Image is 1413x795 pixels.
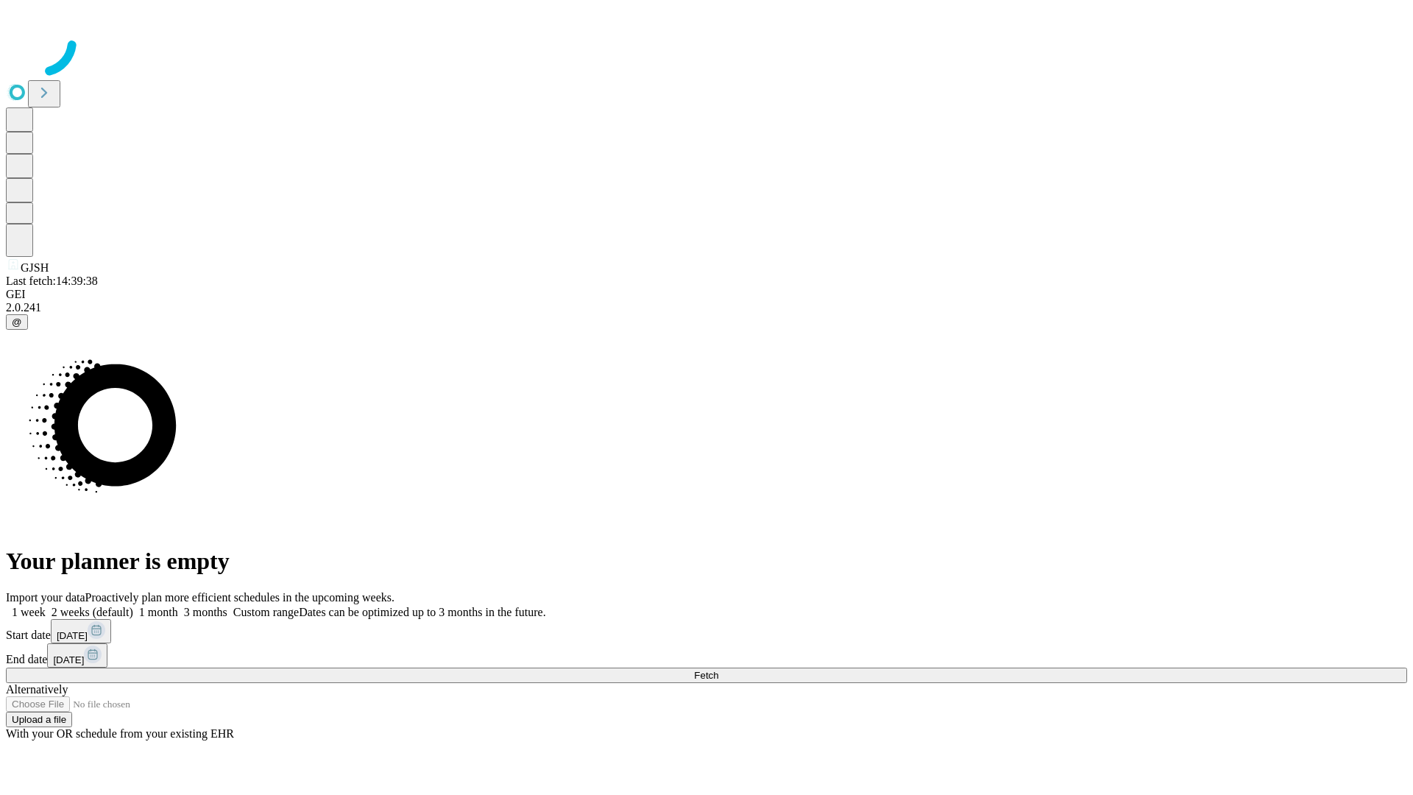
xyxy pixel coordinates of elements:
[51,619,111,643] button: [DATE]
[6,288,1407,301] div: GEI
[12,317,22,328] span: @
[6,727,234,740] span: With your OR schedule from your existing EHR
[299,606,545,618] span: Dates can be optimized up to 3 months in the future.
[6,548,1407,575] h1: Your planner is empty
[184,606,227,618] span: 3 months
[52,606,133,618] span: 2 weeks (default)
[139,606,178,618] span: 1 month
[233,606,299,618] span: Custom range
[53,654,84,665] span: [DATE]
[85,591,394,604] span: Proactively plan more efficient schedules in the upcoming weeks.
[6,314,28,330] button: @
[694,670,718,681] span: Fetch
[6,643,1407,668] div: End date
[6,301,1407,314] div: 2.0.241
[47,643,107,668] button: [DATE]
[6,275,98,287] span: Last fetch: 14:39:38
[6,668,1407,683] button: Fetch
[6,591,85,604] span: Import your data
[21,261,49,274] span: GJSH
[12,606,46,618] span: 1 week
[6,619,1407,643] div: Start date
[6,683,68,696] span: Alternatively
[6,712,72,727] button: Upload a file
[57,630,88,641] span: [DATE]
